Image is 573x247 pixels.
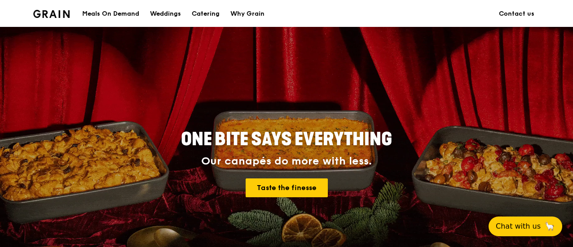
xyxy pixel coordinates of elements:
[150,0,181,27] div: Weddings
[125,155,448,168] div: Our canapés do more with less.
[192,0,220,27] div: Catering
[496,221,541,232] span: Chat with us
[230,0,264,27] div: Why Grain
[82,0,139,27] div: Meals On Demand
[225,0,270,27] a: Why Grain
[186,0,225,27] a: Catering
[181,129,392,150] span: ONE BITE SAYS EVERYTHING
[246,178,328,197] a: Taste the finesse
[494,0,540,27] a: Contact us
[145,0,186,27] a: Weddings
[544,221,555,232] span: 🦙
[33,10,70,18] img: Grain
[489,217,562,236] button: Chat with us🦙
